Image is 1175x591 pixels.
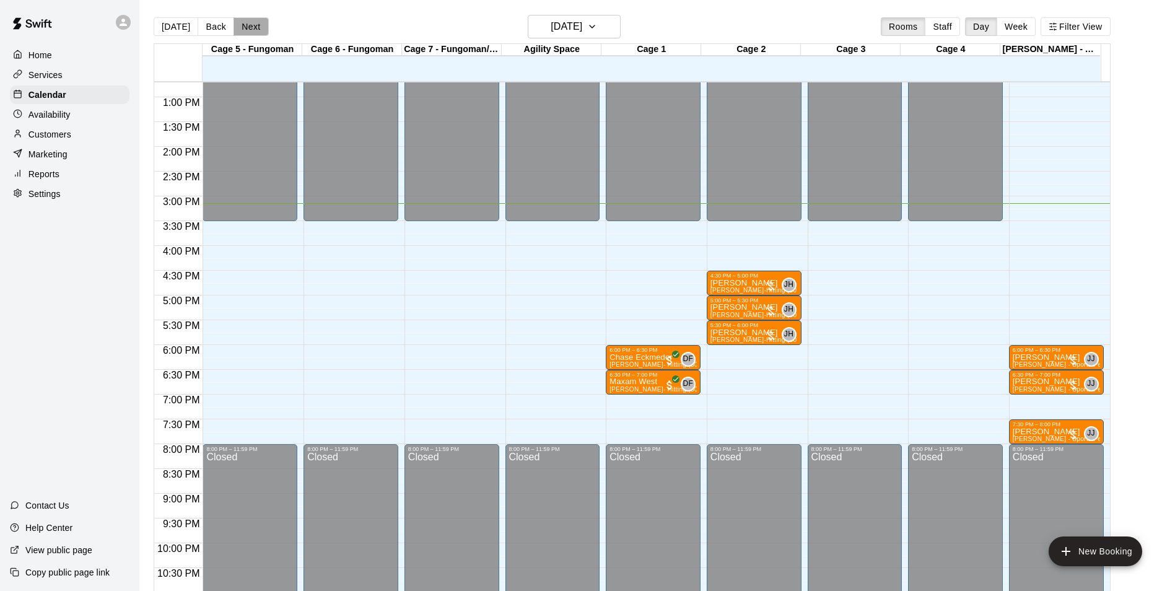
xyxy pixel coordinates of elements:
[10,145,129,164] a: Marketing
[160,172,203,182] span: 2:30 PM
[707,320,802,345] div: 5:30 PM – 6:00 PM: Nicole Carlin
[1089,377,1099,392] span: Josh Jones
[609,361,712,368] span: [PERSON_NAME]- Hitting (30 Min)
[811,446,899,452] div: 8:00 PM – 11:59 PM
[784,279,793,291] span: JH
[925,17,960,36] button: Staff
[28,168,59,180] p: Reports
[1087,427,1095,440] span: JJ
[609,386,712,393] span: [PERSON_NAME]- Hitting (30 Min)
[160,122,203,133] span: 1:30 PM
[1089,426,1099,441] span: Josh Jones
[782,278,797,292] div: Jeremy Hazelbaker
[881,17,925,36] button: Rooms
[234,17,268,36] button: Next
[154,568,203,579] span: 10:30 PM
[307,446,395,452] div: 8:00 PM – 11:59 PM
[782,302,797,317] div: Jeremy Hazelbaker
[160,246,203,256] span: 4:00 PM
[1049,536,1142,566] button: add
[701,44,801,56] div: Cage 2
[160,196,203,207] span: 3:00 PM
[25,499,69,512] p: Contact Us
[154,543,203,554] span: 10:00 PM
[997,17,1036,36] button: Week
[10,85,129,104] div: Calendar
[601,44,701,56] div: Cage 1
[1084,426,1099,441] div: Josh Jones
[681,352,696,367] div: David Flores
[10,66,129,84] a: Services
[28,69,63,81] p: Services
[686,352,696,367] span: David Flores
[160,147,203,157] span: 2:00 PM
[710,297,798,304] div: 5:00 PM – 5:30 PM
[302,44,402,56] div: Cage 6 - Fungoman
[10,165,129,183] a: Reports
[160,295,203,306] span: 5:00 PM
[160,519,203,529] span: 9:30 PM
[681,377,696,392] div: David Flores
[206,446,294,452] div: 8:00 PM – 11:59 PM
[710,273,798,279] div: 4:30 PM – 5:00 PM
[160,419,203,430] span: 7:30 PM
[1009,370,1104,395] div: 6:30 PM – 7:00 PM: Dalyn Nebel
[901,44,1000,56] div: Cage 4
[1013,347,1100,353] div: 6:00 PM – 6:30 PM
[10,46,129,64] a: Home
[154,17,198,36] button: [DATE]
[1084,377,1099,392] div: Josh Jones
[160,494,203,504] span: 9:00 PM
[965,17,997,36] button: Day
[1087,353,1095,366] span: JJ
[707,295,802,320] div: 5:00 PM – 5:30 PM: Tyler Brooks
[509,446,596,452] div: 8:00 PM – 11:59 PM
[25,566,110,579] p: Copy public page link
[609,446,697,452] div: 8:00 PM – 11:59 PM
[28,49,52,61] p: Home
[710,336,811,343] span: [PERSON_NAME]-Hitting (30 min)
[160,345,203,356] span: 6:00 PM
[782,327,797,342] div: Jeremy Hazelbaker
[1013,446,1100,452] div: 8:00 PM – 11:59 PM
[787,302,797,317] span: Jeremy Hazelbaker
[528,15,621,38] button: [DATE]
[10,105,129,124] a: Availability
[606,370,701,395] div: 6:30 PM – 7:00 PM: Maxam West
[408,446,496,452] div: 8:00 PM – 11:59 PM
[551,18,582,35] h6: [DATE]
[502,44,601,56] div: Agility Space
[160,271,203,281] span: 4:30 PM
[160,444,203,455] span: 8:00 PM
[710,446,798,452] div: 8:00 PM – 11:59 PM
[28,148,68,160] p: Marketing
[707,271,802,295] div: 4:30 PM – 5:00 PM: Forrest Thomson
[686,377,696,392] span: David Flores
[160,370,203,380] span: 6:30 PM
[160,221,203,232] span: 3:30 PM
[1009,419,1104,444] div: 7:30 PM – 8:00 PM: Lily Turner
[28,108,71,121] p: Availability
[609,347,697,353] div: 6:00 PM – 6:30 PM
[1087,378,1095,390] span: JJ
[787,278,797,292] span: Jeremy Hazelbaker
[1009,345,1104,370] div: 6:00 PM – 6:30 PM: Remmie Payne
[25,522,72,534] p: Help Center
[198,17,234,36] button: Back
[28,128,71,141] p: Customers
[710,312,811,318] span: [PERSON_NAME]-Hitting (30 min)
[710,322,798,328] div: 5:30 PM – 6:00 PM
[784,328,793,341] span: JH
[1089,352,1099,367] span: Josh Jones
[912,446,999,452] div: 8:00 PM – 11:59 PM
[1013,372,1100,378] div: 6:30 PM – 7:00 PM
[663,379,676,392] span: All customers have paid
[203,44,302,56] div: Cage 5 - Fungoman
[160,395,203,405] span: 7:00 PM
[10,185,129,203] a: Settings
[1084,352,1099,367] div: Josh Jones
